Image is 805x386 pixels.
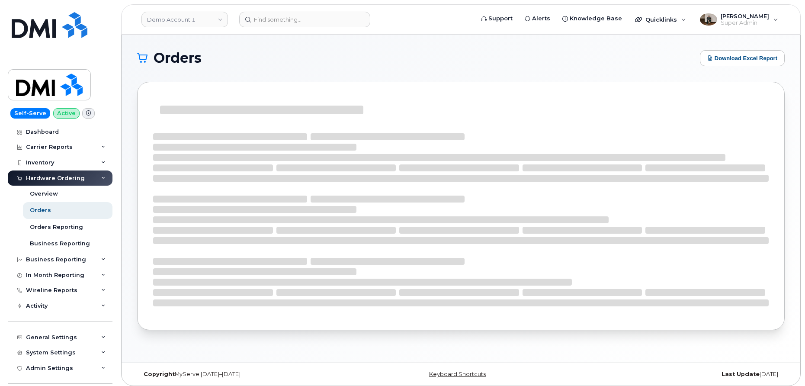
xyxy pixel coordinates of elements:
[569,371,785,378] div: [DATE]
[144,371,175,377] strong: Copyright
[154,51,202,64] span: Orders
[722,371,760,377] strong: Last Update
[137,371,353,378] div: MyServe [DATE]–[DATE]
[700,50,785,66] button: Download Excel Report
[429,371,486,377] a: Keyboard Shortcuts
